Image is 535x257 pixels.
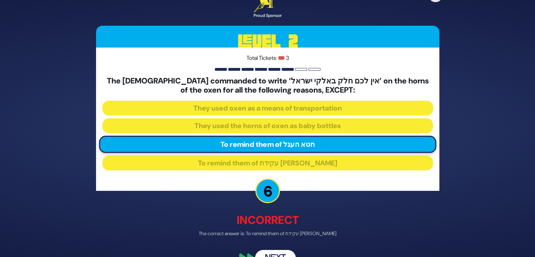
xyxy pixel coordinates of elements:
[102,100,433,115] button: They used oxen as a means of transportation
[102,155,433,170] button: To remind them of עקידת [PERSON_NAME]
[102,76,433,95] h5: The [DEMOGRAPHIC_DATA] commanded to write ‘אין לכם חלק באלקי ישראל’ on the horns of the oxen for ...
[96,26,439,57] h3: Level 2
[102,118,433,133] button: They used the horns of oxen as baby bottles
[102,54,433,62] p: Total Tickets: 🎟️ 3
[254,12,282,19] div: Proud Sponsor
[96,230,439,237] p: The correct answer is: To remind them of עקידת [PERSON_NAME]
[96,211,439,228] p: Incorrect
[255,178,280,203] p: 6
[99,136,436,153] button: To remind them of חטא העגל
